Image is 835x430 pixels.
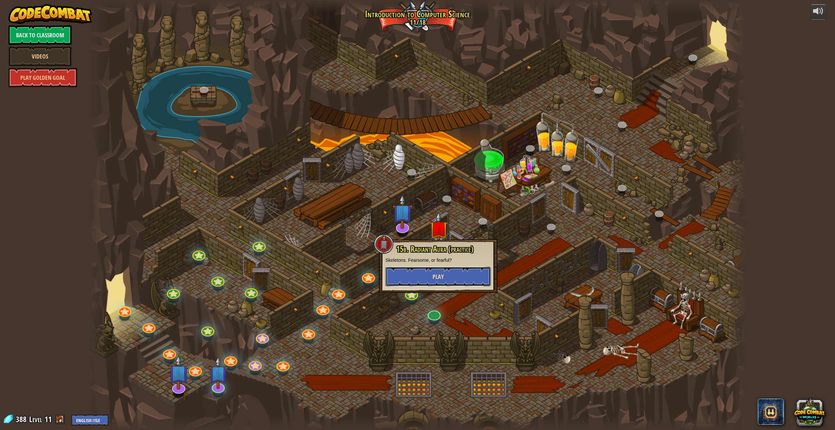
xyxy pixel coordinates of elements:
img: level-banner-unstarted.png [429,212,448,244]
a: Videos [9,46,72,66]
p: Skeletons. Fearsome, or fearful? [385,257,491,263]
button: Adjust volume [810,4,826,20]
img: level-banner-unstarted-subscriber.png [392,194,413,229]
a: Back to Classroom [9,25,72,45]
button: Play [385,267,491,286]
img: level-banner-unstarted-subscriber.png [169,355,189,390]
span: Level [29,414,42,425]
img: level-banner-unstarted-subscriber.png [209,356,228,389]
span: 15b. Radiant Aura (practice) [396,243,473,255]
img: CodeCombat - Learn how to code by playing a game [9,4,92,24]
span: Play [433,273,444,281]
span: 388 [16,414,28,424]
a: Play Golden Goal [9,68,77,87]
span: 11 [44,414,52,424]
